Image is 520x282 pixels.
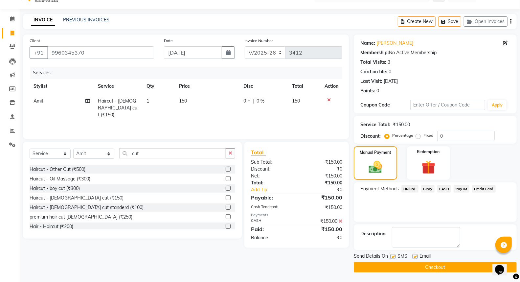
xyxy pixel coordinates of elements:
span: 150 [179,98,187,104]
span: 0 % [257,98,264,105]
button: Checkout [354,262,517,272]
th: Total [288,79,321,94]
th: Service [94,79,143,94]
div: CASH [246,218,297,225]
label: Invoice Number [245,38,273,44]
div: Service Total: [360,121,390,128]
div: ₹150.00 [297,225,347,233]
div: Total Visits: [360,59,386,66]
div: Points: [360,87,375,94]
span: Total [251,149,266,156]
div: No Active Membership [360,49,510,56]
div: Haircut - Other Cut (₹500) [30,166,85,173]
input: Search by Name/Mobile/Email/Code [47,46,154,59]
label: Redemption [417,149,440,155]
th: Stylist [30,79,94,94]
div: ₹150.00 [393,121,410,128]
div: 3 [388,59,390,66]
input: Search or Scan [119,148,226,158]
button: Open Invoices [464,16,508,27]
div: Hair - Haircut (₹200) [30,223,73,230]
div: ₹150.00 [297,194,347,201]
div: Payable: [246,194,297,201]
label: Client [30,38,40,44]
img: _gift.svg [417,159,440,176]
a: [PERSON_NAME] [376,40,413,47]
div: Membership: [360,49,389,56]
div: Coupon Code [360,102,410,108]
span: CASH [437,185,451,193]
div: Discount: [360,133,381,140]
div: Services [30,67,347,79]
div: 0 [389,68,391,75]
div: Net: [246,173,297,179]
span: 150 [292,98,300,104]
div: Sub Total: [246,159,297,166]
div: Paid: [246,225,297,233]
button: +91 [30,46,48,59]
div: ₹150.00 [297,204,347,211]
span: | [253,98,254,105]
label: Manual Payment [360,150,391,155]
div: Name: [360,40,375,47]
button: Create New [398,16,436,27]
div: ₹150.00 [297,159,347,166]
div: Total: [246,179,297,186]
div: Cash Tendered: [246,204,297,211]
input: Enter Offer / Coupon Code [410,100,485,110]
div: Description: [360,230,387,237]
span: SMS [397,253,407,261]
div: 0 [376,87,379,94]
span: 1 [147,98,149,104]
button: Save [438,16,461,27]
span: ONLINE [401,185,418,193]
div: ₹0 [297,166,347,173]
div: Balance : [246,234,297,241]
div: ₹0 [305,186,347,193]
div: Haircut - [DEMOGRAPHIC_DATA] cut standerd (₹100) [30,204,144,211]
span: 0 F [243,98,250,105]
th: Action [321,79,342,94]
span: Payment Methods [360,185,399,192]
div: Haircut - Oil Massage (₹300) [30,176,90,182]
div: premium hair cut [DEMOGRAPHIC_DATA] (₹250) [30,214,132,221]
span: GPay [421,185,435,193]
th: Qty [143,79,175,94]
label: Percentage [392,132,413,138]
th: Disc [239,79,288,94]
img: _cash.svg [365,159,386,175]
span: Send Details On [354,253,388,261]
div: [DATE] [384,78,398,85]
iframe: chat widget [492,256,513,275]
label: Fixed [423,132,433,138]
span: Amit [34,98,43,104]
a: INVOICE [31,14,55,26]
div: Discount: [246,166,297,173]
div: Card on file: [360,68,387,75]
div: Payments [251,212,342,218]
button: Apply [488,100,507,110]
div: ₹0 [297,234,347,241]
span: Haircut - [DEMOGRAPHIC_DATA] cut (₹150) [98,98,137,118]
span: PayTM [454,185,469,193]
div: ₹150.00 [297,218,347,225]
div: ₹150.00 [297,179,347,186]
span: Credit Card [472,185,496,193]
div: ₹150.00 [297,173,347,179]
div: Last Visit: [360,78,382,85]
div: Haircut - [DEMOGRAPHIC_DATA] cut (₹150) [30,195,124,201]
a: PREVIOUS INVOICES [63,17,109,23]
span: Email [419,253,431,261]
div: Haircut - boy cut (₹300) [30,185,80,192]
a: Add Tip [246,186,305,193]
label: Date [164,38,173,44]
th: Price [175,79,239,94]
